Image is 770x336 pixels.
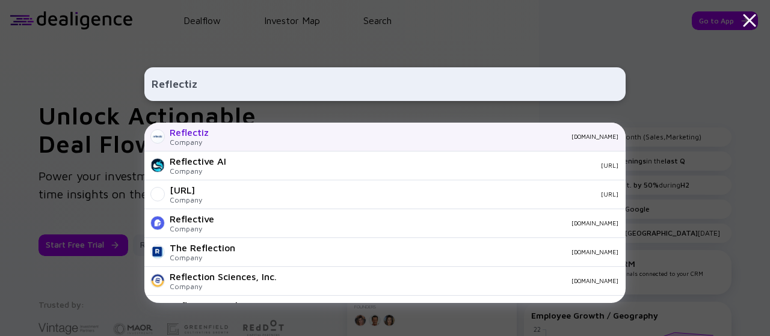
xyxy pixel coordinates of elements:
div: [URL] [236,162,618,169]
input: Search Company or Investor... [152,73,618,95]
div: Company [170,138,209,147]
div: Reflective AI [170,156,226,166]
div: Company [170,166,226,176]
div: Reflectiz [170,127,209,138]
div: [URL] [170,185,202,195]
div: [DOMAIN_NAME] [224,219,618,227]
div: [DOMAIN_NAME] [286,277,618,284]
div: Reflection Analytics [170,300,259,311]
div: The Reflection [170,242,235,253]
div: [DOMAIN_NAME] [218,133,618,140]
div: Company [170,195,202,204]
div: [URL] [212,191,618,198]
div: Company [170,282,277,291]
div: Reflective [170,213,214,224]
div: [DOMAIN_NAME] [245,248,618,255]
div: Reflection Sciences, Inc. [170,271,277,282]
div: Company [170,253,235,262]
div: Company [170,224,214,233]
